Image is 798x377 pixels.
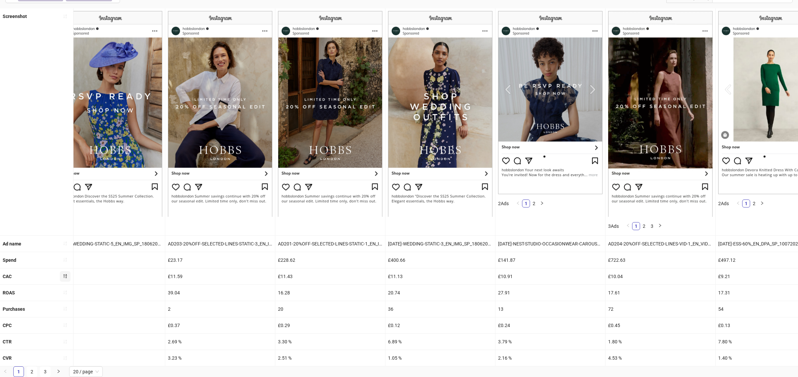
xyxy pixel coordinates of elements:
img: Screenshot 120229832439160624 [58,11,162,216]
span: 20 / page [73,367,99,377]
div: 4.53 % [605,350,715,366]
b: ROAS [3,290,15,295]
div: £11.13 [385,268,495,284]
b: Screenshot [3,14,27,19]
span: sort-ascending [63,339,67,344]
div: 3.79 % [495,334,605,350]
span: sort-ascending [63,306,67,311]
a: 1 [522,200,530,207]
span: 2 Ads [498,201,509,206]
div: Page Size [69,366,103,377]
a: 1 [742,200,750,207]
button: right [656,222,664,230]
span: left [3,369,7,373]
a: 2 [530,200,538,207]
li: 3 [648,222,656,230]
span: right [760,201,764,205]
img: Screenshot 120232226124130624 [278,11,382,216]
b: CAC [3,274,12,279]
a: 3 [648,222,656,230]
span: sort-ascending [63,14,67,19]
button: right [53,366,64,377]
div: £141.87 [495,252,605,268]
button: right [758,199,766,207]
span: right [658,223,662,227]
div: £400.66 [385,252,495,268]
span: sort-ascending [63,356,67,360]
div: 16.28 [275,285,385,301]
a: 2 [27,367,37,377]
li: 1 [522,199,530,207]
div: AD203-20%OFF-SELECTED-LINES-STATIC-3_EN_IMG_SP_07082025_F_CC_SC24_USP1_SALE [165,236,275,252]
div: 13 [495,301,605,317]
div: 2.16 % [495,350,605,366]
div: 20 [275,301,385,317]
a: 2 [750,200,758,207]
li: Previous Page [624,222,632,230]
div: 2 [165,301,275,317]
a: 2 [640,222,648,230]
div: 3.23 % [165,350,275,366]
div: 1.22 % [55,350,165,366]
li: 3 [40,366,51,377]
div: 7.50 [55,285,165,301]
a: 1 [632,222,640,230]
li: Next Page [53,366,64,377]
div: 2.51 % [275,350,385,366]
button: left [514,199,522,207]
span: right [540,201,544,205]
li: 1 [742,199,750,207]
li: Previous Page [514,199,522,207]
span: sort-ascending [63,241,67,246]
div: £0.14 [55,317,165,333]
div: £0.45 [605,317,715,333]
span: left [736,201,740,205]
div: AD201-20%OFF-SELECTED-LINES-STATIC-1_EN_IMG_SP_07082025_F_CC_SC24_USP1_SALE [275,236,385,252]
li: Next Page [538,199,546,207]
b: Ad name [3,241,21,246]
div: 27.91 [495,285,605,301]
img: Screenshot 120232226351780624 [608,11,713,216]
li: 2 [750,199,758,207]
div: £0.24 [495,317,605,333]
button: left [624,222,632,230]
b: CPC [3,323,12,328]
div: 3.30 % [275,334,385,350]
div: £0.37 [165,317,275,333]
b: CVR [3,355,12,361]
div: 36 [385,301,495,317]
div: 4.53 % [55,334,165,350]
div: 17.61 [605,285,715,301]
div: 1.05 % [385,350,495,366]
a: 1 [14,367,24,377]
div: £35.09 [55,252,165,268]
div: AD204-20%OFF-SELECTED-LINES-VID-1_EN_VID_SP_07082025_F_CC_SC24_USP1_SALE [605,236,715,252]
span: sort-ascending [63,257,67,262]
span: left [516,201,520,205]
div: £23.17 [165,252,275,268]
div: £722.63 [605,252,715,268]
div: [DATE]-WEDDING-STATIC-5_EN_IMG_SP_18062025_F_NSE_SC24_None_ONSEASION – Copy 2 [55,236,165,252]
li: 2 [530,199,538,207]
li: Next Page [656,222,664,230]
li: Previous Page [734,199,742,207]
div: [DATE]-NEST-STUDIO-OCCASIONWEAR-CAROUSEL-1_EN_IMG_SP_23072025_F_NSE_SC24_None_BAU [495,236,605,252]
li: 1 [632,222,640,230]
div: £0.12 [385,317,495,333]
span: 3 Ads [608,223,619,229]
div: [DATE]-WEDDING-STATIC-3_EN_IMG_SP_18062025_F_NSE_SC24_None_ONSEASION – Copy 2 [385,236,495,252]
div: 39.04 [165,285,275,301]
li: 2 [27,366,37,377]
li: 2 [640,222,648,230]
button: left [734,199,742,207]
span: sort-descending [63,274,67,278]
a: 3 [40,367,50,377]
div: £10.04 [605,268,715,284]
span: 2 Ads [718,201,729,206]
b: CTR [3,339,12,344]
b: Purchases [3,306,25,312]
b: Spend [3,257,16,263]
span: sort-ascending [63,323,67,327]
li: 1 [13,366,24,377]
img: Screenshot 120230994590180624 [498,11,602,194]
